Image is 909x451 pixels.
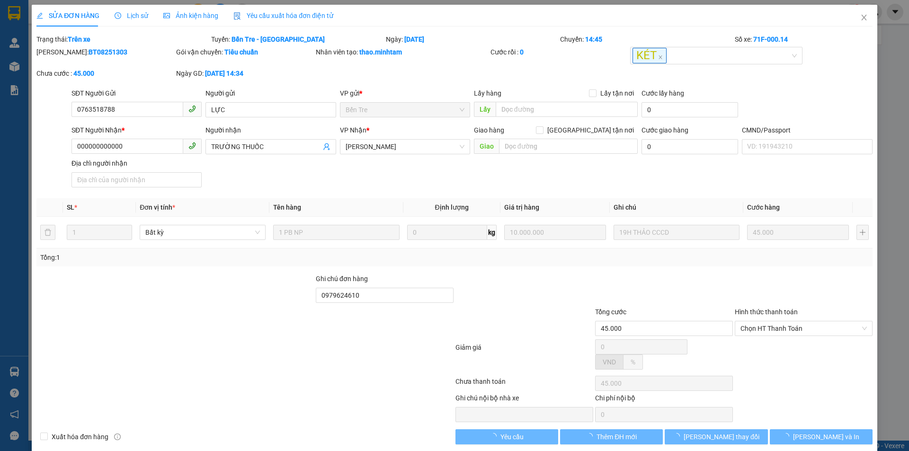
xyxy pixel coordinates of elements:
b: 45.000 [73,70,94,77]
span: loading [586,433,597,440]
input: Dọc đường [499,139,638,154]
label: Hình thức thanh toán [735,308,798,316]
span: Hồ Chí Minh [346,140,464,154]
button: Close [851,5,877,31]
span: Lấy tận nơi [597,88,638,98]
span: [PERSON_NAME] thay đổi [684,432,759,442]
b: thao.minhtam [359,48,402,56]
th: Ghi chú [610,198,743,217]
div: Chưa thanh toán [454,376,594,393]
span: Bến Tre [346,103,464,117]
button: [PERSON_NAME] thay đổi [665,429,767,444]
span: phone [188,105,196,113]
span: Định lượng [435,203,469,211]
b: Trên xe [68,35,90,43]
input: Cước giao hàng [642,139,738,154]
div: Chi phí nội bộ [595,393,733,407]
span: user-add [323,143,330,150]
span: SỬA ĐƠN HÀNG [36,12,99,19]
div: Tổng: 1 [40,252,351,263]
span: Đơn vị tính [140,203,175,211]
span: loading [490,433,500,440]
span: [PERSON_NAME] và In [793,432,859,442]
b: BT08251303 [89,48,127,56]
div: Giảm giá [454,342,594,374]
div: Cước rồi : [490,47,628,57]
span: % [631,358,635,366]
div: SĐT Người Gửi [71,88,202,98]
div: Chuyến: [559,34,734,44]
span: info-circle [114,433,121,440]
b: Tiêu chuẩn [224,48,258,56]
span: kg [487,225,497,240]
span: Lịch sử [115,12,148,19]
span: Thêm ĐH mới [597,432,637,442]
span: Cước hàng [747,203,780,211]
span: [GEOGRAPHIC_DATA] tận nơi [544,125,638,135]
b: 0 [520,48,524,56]
div: Ngày GD: [176,68,314,79]
span: VP Nhận [340,126,366,134]
span: loading [673,433,684,440]
button: Thêm ĐH mới [560,429,663,444]
span: clock-circle [115,12,121,19]
div: Tuyến: [210,34,385,44]
div: Ghi chú nội bộ nhà xe [455,393,593,407]
div: Người nhận [205,125,336,135]
label: Ghi chú đơn hàng [316,275,368,283]
span: Tổng cước [595,308,626,316]
div: Địa chỉ người nhận [71,158,202,168]
div: [PERSON_NAME]: [36,47,174,57]
input: Dọc đường [496,102,638,117]
div: Nhân viên tạo: [316,47,489,57]
span: loading [783,433,793,440]
div: Số xe: [734,34,873,44]
span: Lấy [474,102,496,117]
div: Trạng thái: [36,34,210,44]
span: Giá trị hàng [504,203,539,211]
label: Cước lấy hàng [642,89,684,97]
span: Giao [474,139,499,154]
div: Chưa cước : [36,68,174,79]
input: Ghi chú đơn hàng [316,288,454,303]
input: Cước lấy hàng [642,102,738,117]
b: [DATE] [404,35,424,43]
div: VP gửi [340,88,470,98]
input: 0 [747,225,849,240]
span: close-circle [862,326,867,331]
span: picture [163,12,170,19]
b: Bến Tre - [GEOGRAPHIC_DATA] [232,35,325,43]
span: close [860,14,868,21]
span: KÉT [633,48,667,63]
div: Gói vận chuyển: [176,47,314,57]
input: VD: Bàn, Ghế [273,225,399,240]
div: Người gửi [205,88,336,98]
span: edit [36,12,43,19]
input: 0 [504,225,606,240]
span: Chọn HT Thanh Toán [740,321,867,336]
div: SĐT Người Nhận [71,125,202,135]
button: [PERSON_NAME] và In [770,429,873,444]
span: Tên hàng [273,203,301,211]
label: Cước giao hàng [642,126,688,134]
span: Bất kỳ [145,225,260,239]
input: Địa chỉ của người nhận [71,172,202,187]
span: Yêu cầu [500,432,524,442]
button: Yêu cầu [455,429,558,444]
img: icon [233,12,241,20]
b: 14:45 [585,35,602,43]
span: Ảnh kiện hàng [163,12,218,19]
button: plus [856,225,869,240]
input: Ghi Chú [614,225,740,240]
span: Lấy hàng [474,89,501,97]
div: CMND/Passport [742,125,872,135]
span: SL [67,203,74,211]
span: Giao hàng [474,126,504,134]
b: [DATE] 14:34 [205,70,243,77]
span: close [658,55,663,60]
div: Ngày: [385,34,560,44]
span: Yêu cầu xuất hóa đơn điện tử [233,12,333,19]
span: VND [603,358,616,366]
b: 71F-000.14 [753,35,788,43]
button: delete [40,225,55,240]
